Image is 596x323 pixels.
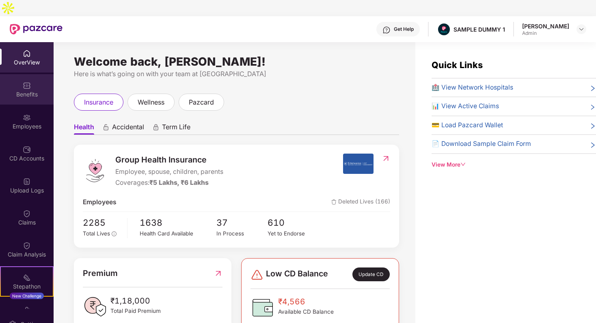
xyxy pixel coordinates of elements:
span: 📄 Download Sample Claim Form [432,139,531,149]
div: animation [102,124,110,131]
img: CDBalanceIcon [250,295,275,320]
div: Welcome back, [PERSON_NAME]! [74,58,399,65]
img: svg+xml;base64,PHN2ZyB4bWxucz0iaHR0cDovL3d3dy53My5vcmcvMjAwMC9zdmciIHdpZHRoPSIyMSIgaGVpZ2h0PSIyMC... [23,274,31,282]
img: svg+xml;base64,PHN2ZyBpZD0iRW1wbG95ZWVzIiB4bWxucz0iaHR0cDovL3d3dy53My5vcmcvMjAwMC9zdmciIHdpZHRoPS... [23,113,31,122]
img: svg+xml;base64,PHN2ZyBpZD0iQmVuZWZpdHMiIHhtbG5zPSJodHRwOi8vd3d3LnczLm9yZy8yMDAwL3N2ZyIgd2lkdGg9Ij... [23,81,31,90]
div: Yet to Endorse [268,229,319,238]
div: View More [432,160,596,169]
img: New Pazcare Logo [10,24,63,34]
div: Here is what’s going on with your team at [GEOGRAPHIC_DATA] [74,69,399,79]
span: Employees [83,197,117,207]
img: RedirectIcon [382,154,390,163]
span: Group Health Insurance [115,154,223,166]
img: svg+xml;base64,PHN2ZyBpZD0iQ0RfQWNjb3VudHMiIGRhdGEtbmFtZT0iQ0QgQWNjb3VudHMiIHhtbG5zPSJodHRwOi8vd3... [23,145,31,154]
span: Term Life [162,123,190,135]
div: SAMPLE DUMMY 1 [453,26,505,33]
span: wellness [138,97,164,107]
span: pazcard [189,97,214,107]
img: Pazcare_Alternative_logo-01-01.png [438,24,450,35]
span: Health [74,123,94,135]
span: 📊 View Active Claims [432,101,499,111]
div: Health Card Available [140,229,216,238]
img: logo [83,158,107,183]
div: New Challenge [10,293,44,299]
span: ₹4,566 [278,295,334,308]
div: animation [152,124,160,131]
img: svg+xml;base64,PHN2ZyBpZD0iRHJvcGRvd24tMzJ4MzIiIHhtbG5zPSJodHRwOi8vd3d3LnczLm9yZy8yMDAwL3N2ZyIgd2... [578,26,585,32]
span: right [590,141,596,149]
div: Coverages: [115,178,223,188]
span: Deleted Lives (166) [331,197,390,207]
span: 610 [268,216,319,230]
span: right [590,84,596,93]
div: Get Help [394,26,414,32]
img: svg+xml;base64,PHN2ZyBpZD0iSGVscC0zMngzMiIgeG1sbnM9Imh0dHA6Ly93d3cudzMub3JnLzIwMDAvc3ZnIiB3aWR0aD... [382,26,391,34]
span: Accidental [112,123,144,135]
img: PaidPremiumIcon [83,295,107,319]
span: 1638 [140,216,216,230]
span: 🏥 View Network Hospitals [432,83,513,93]
span: Premium [83,267,118,280]
img: deleteIcon [331,199,337,205]
img: insurerIcon [343,154,374,174]
img: svg+xml;base64,PHN2ZyBpZD0iVXBsb2FkX0xvZ3MiIGRhdGEtbmFtZT0iVXBsb2FkIExvZ3MiIHhtbG5zPSJodHRwOi8vd3... [23,178,31,186]
span: info-circle [112,231,117,236]
span: Low CD Balance [266,267,328,281]
span: insurance [84,97,113,107]
span: down [460,162,466,167]
span: Quick Links [432,60,483,70]
span: 37 [216,216,268,230]
img: svg+xml;base64,PHN2ZyBpZD0iRGFuZ2VyLTMyeDMyIiB4bWxucz0iaHR0cDovL3d3dy53My5vcmcvMjAwMC9zdmciIHdpZH... [250,268,263,281]
span: ₹1,18,000 [110,295,161,307]
div: In Process [216,229,268,238]
span: 💳 Load Pazcard Wallet [432,120,503,130]
span: Total Paid Premium [110,307,161,315]
span: right [590,122,596,130]
span: right [590,103,596,111]
div: Update CD [352,267,390,281]
img: svg+xml;base64,PHN2ZyBpZD0iSG9tZSIgeG1sbnM9Imh0dHA6Ly93d3cudzMub3JnLzIwMDAvc3ZnIiB3aWR0aD0iMjAiIG... [23,49,31,58]
span: Employee, spouse, children, parents [115,167,223,177]
div: Admin [522,30,569,36]
span: ₹5 Lakhs, ₹6 Lakhs [149,179,209,186]
img: svg+xml;base64,PHN2ZyBpZD0iQ2xhaW0iIHhtbG5zPSJodHRwOi8vd3d3LnczLm9yZy8yMDAwL3N2ZyIgd2lkdGg9IjIwIi... [23,242,31,250]
span: Total Lives [83,230,110,237]
img: svg+xml;base64,PHN2ZyBpZD0iQ2xhaW0iIHhtbG5zPSJodHRwOi8vd3d3LnczLm9yZy8yMDAwL3N2ZyIgd2lkdGg9IjIwIi... [23,210,31,218]
img: svg+xml;base64,PHN2ZyBpZD0iRW5kb3JzZW1lbnRzIiB4bWxucz0iaHR0cDovL3d3dy53My5vcmcvMjAwMC9zdmciIHdpZH... [23,306,31,314]
span: Available CD Balance [278,308,334,316]
img: RedirectIcon [214,267,222,280]
span: 2285 [83,216,121,230]
div: Stepathon [1,282,53,291]
div: [PERSON_NAME] [522,22,569,30]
